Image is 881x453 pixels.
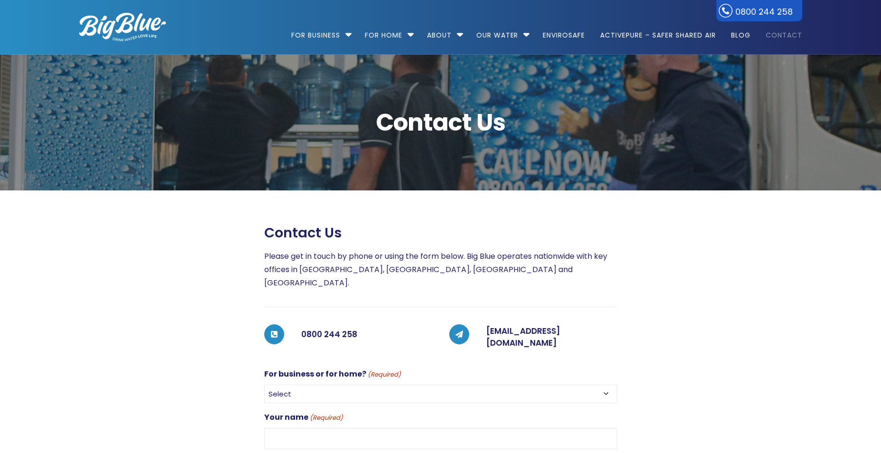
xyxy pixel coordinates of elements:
label: Your name [264,411,343,424]
h5: 0800 244 258 [301,325,432,344]
span: Contact us [264,225,342,241]
a: [EMAIL_ADDRESS][DOMAIN_NAME] [486,325,560,349]
span: (Required) [309,413,343,424]
label: For business or for home? [264,368,401,381]
span: (Required) [367,369,401,380]
img: logo [79,13,166,41]
span: Contact Us [79,111,802,134]
p: Please get in touch by phone or using the form below. Big Blue operates nationwide with key offic... [264,250,617,290]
